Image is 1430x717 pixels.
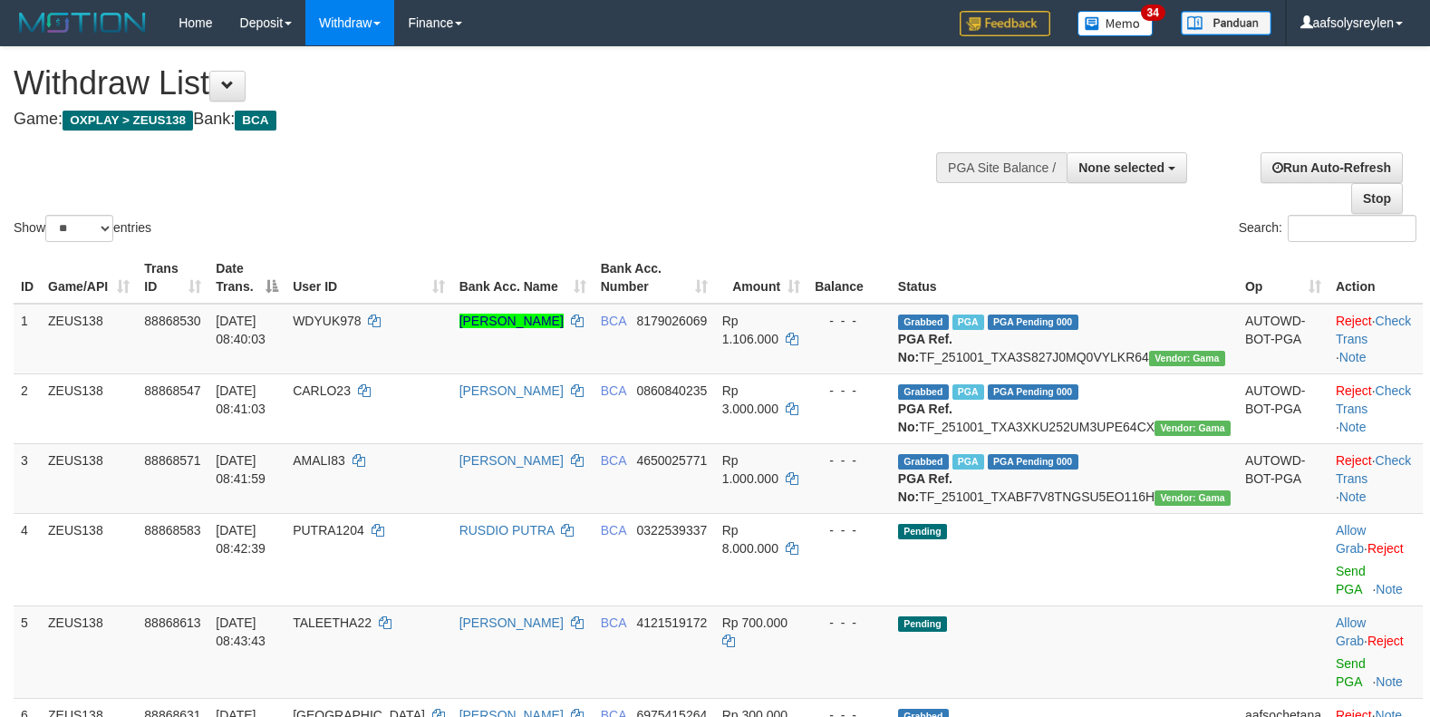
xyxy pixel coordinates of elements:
[1336,314,1372,328] a: Reject
[898,471,952,504] b: PGA Ref. No:
[636,383,707,398] span: Copy 0860840235 to clipboard
[14,252,41,304] th: ID
[636,314,707,328] span: Copy 8179026069 to clipboard
[891,304,1238,374] td: TF_251001_TXA3S827J0MQ0VYLKR64
[1239,215,1416,242] label: Search:
[636,453,707,468] span: Copy 4650025771 to clipboard
[898,332,952,364] b: PGA Ref. No:
[898,616,947,632] span: Pending
[14,65,935,102] h1: Withdraw List
[1336,564,1366,596] a: Send PGA
[293,453,345,468] span: AMALI83
[601,383,626,398] span: BCA
[41,513,137,606] td: ZEUS138
[1336,523,1367,556] span: ·
[1367,541,1404,556] a: Reject
[636,615,707,630] span: Copy 4121519172 to clipboard
[1329,252,1423,304] th: Action
[14,304,41,374] td: 1
[14,373,41,443] td: 2
[1238,443,1329,513] td: AUTOWD-BOT-PGA
[285,252,452,304] th: User ID: activate to sort column ascending
[14,9,151,36] img: MOTION_logo.png
[722,314,778,346] span: Rp 1.106.000
[936,152,1067,183] div: PGA Site Balance /
[898,384,949,400] span: Grabbed
[14,111,935,129] h4: Game: Bank:
[594,252,715,304] th: Bank Acc. Number: activate to sort column ascending
[1141,5,1165,21] span: 34
[891,252,1238,304] th: Status
[293,615,372,630] span: TALEETHA22
[722,615,787,630] span: Rp 700.000
[1351,183,1403,214] a: Stop
[1329,606,1423,698] td: ·
[1336,523,1366,556] a: Allow Grab
[898,402,952,434] b: PGA Ref. No:
[601,523,626,538] span: BCA
[41,606,137,698] td: ZEUS138
[815,614,884,632] div: - - -
[891,373,1238,443] td: TF_251001_TXA3XKU252UM3UPE64CX
[601,314,626,328] span: BCA
[41,252,137,304] th: Game/API: activate to sort column ascending
[459,523,555,538] a: RUSDIO PUTRA
[41,443,137,513] td: ZEUS138
[1329,513,1423,606] td: ·
[41,304,137,374] td: ZEUS138
[1155,421,1231,436] span: Vendor URL: https://trx31.1velocity.biz
[293,314,361,328] span: WDYUK978
[1067,152,1187,183] button: None selected
[988,454,1078,470] span: PGA Pending
[952,384,984,400] span: Marked by aafsreyleap
[235,111,275,131] span: BCA
[1336,615,1367,648] span: ·
[1339,350,1367,364] a: Note
[1329,443,1423,513] td: · ·
[601,615,626,630] span: BCA
[216,615,266,648] span: [DATE] 08:43:43
[216,453,266,486] span: [DATE] 08:41:59
[807,252,891,304] th: Balance
[952,315,984,330] span: Marked by aafsreyleap
[722,383,778,416] span: Rp 3.000.000
[1336,615,1366,648] a: Allow Grab
[216,523,266,556] span: [DATE] 08:42:39
[144,314,200,328] span: 88868530
[1238,373,1329,443] td: AUTOWD-BOT-PGA
[988,384,1078,400] span: PGA Pending
[45,215,113,242] select: Showentries
[459,615,564,630] a: [PERSON_NAME]
[14,443,41,513] td: 3
[1077,11,1154,36] img: Button%20Memo.svg
[815,382,884,400] div: - - -
[1336,453,1372,468] a: Reject
[459,314,564,328] a: [PERSON_NAME]
[459,453,564,468] a: [PERSON_NAME]
[63,111,193,131] span: OXPLAY > ZEUS138
[1339,420,1367,434] a: Note
[459,383,564,398] a: [PERSON_NAME]
[1078,160,1164,175] span: None selected
[1336,453,1411,486] a: Check Trans
[14,215,151,242] label: Show entries
[14,606,41,698] td: 5
[1376,674,1403,689] a: Note
[144,523,200,538] span: 88868583
[601,453,626,468] span: BCA
[898,454,949,470] span: Grabbed
[293,523,364,538] span: PUTRA1204
[722,523,778,556] span: Rp 8.000.000
[722,453,778,486] span: Rp 1.000.000
[1238,252,1329,304] th: Op: activate to sort column ascending
[1339,489,1367,504] a: Note
[144,615,200,630] span: 88868613
[1149,351,1225,366] span: Vendor URL: https://trx31.1velocity.biz
[898,315,949,330] span: Grabbed
[815,312,884,330] div: - - -
[891,443,1238,513] td: TF_251001_TXABF7V8TNGSU5EO116H
[952,454,984,470] span: Marked by aafsreyleap
[137,252,208,304] th: Trans ID: activate to sort column ascending
[960,11,1050,36] img: Feedback.jpg
[1376,582,1403,596] a: Note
